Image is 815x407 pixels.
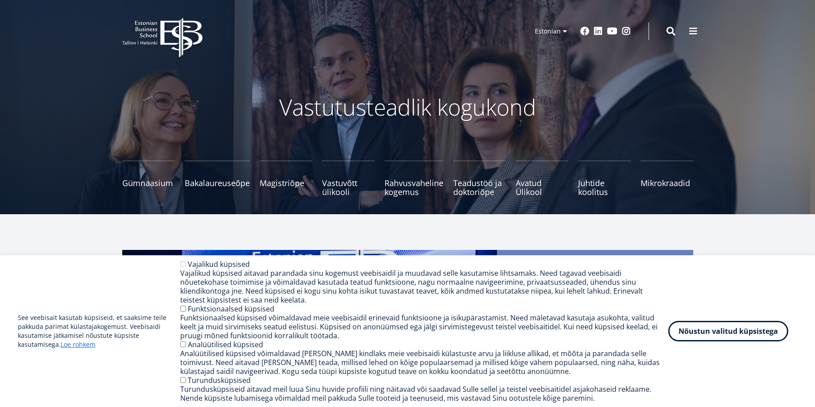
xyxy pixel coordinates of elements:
div: Funktsionaalsed küpsised võimaldavad meie veebisaidil erinevaid funktsioone ja isikupärastamist. ... [180,313,668,340]
span: Mikrokraadid [641,179,693,187]
span: Bakalaureuseõpe [185,179,250,187]
a: Linkedin [594,27,603,36]
label: Vajalikud küpsised [188,259,250,269]
a: Instagram [622,27,631,36]
button: Nõustun valitud küpsistega [668,321,788,341]
div: Turundusküpsiseid aitavad meil luua Sinu huvide profiili ning näitavad või saadavad Sulle sellel ... [180,385,668,403]
a: Teadustöö ja doktoriõpe [453,161,506,196]
a: Mikrokraadid [641,161,693,196]
span: Juhtide koolitus [578,179,631,196]
span: Teadustöö ja doktoriõpe [453,179,506,196]
a: Rahvusvaheline kogemus [385,161,443,196]
div: Analüütilised küpsised võimaldavad [PERSON_NAME] kindlaks meie veebisaidi külastuste arvu ja liik... [180,349,668,376]
a: Gümnaasium [122,161,175,196]
p: Vastutusteadlik kogukond [171,94,644,120]
a: Facebook [580,27,589,36]
label: Funktsionaalsed küpsised [188,304,274,314]
div: Vajalikud küpsised aitavad parandada sinu kogemust veebisaidil ja muudavad selle kasutamise lihts... [180,269,668,304]
span: Avatud Ülikool [516,179,568,196]
a: Juhtide koolitus [578,161,631,196]
a: Avatud Ülikool [516,161,568,196]
a: Vastuvõtt ülikooli [322,161,375,196]
p: See veebisait kasutab küpsiseid, et saaksime teile pakkuda parimat külastajakogemust. Veebisaidi ... [18,313,180,349]
label: Analüütilised küpsised [188,340,263,349]
a: Youtube [607,27,617,36]
label: Turundusküpsised [188,375,251,385]
a: Magistriõpe [260,161,312,196]
span: Gümnaasium [122,179,175,187]
a: Bakalaureuseõpe [185,161,250,196]
a: Loe rohkem [61,340,95,349]
span: Rahvusvaheline kogemus [385,179,443,196]
span: Vastuvõtt ülikooli [322,179,375,196]
span: Magistriõpe [260,179,312,187]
